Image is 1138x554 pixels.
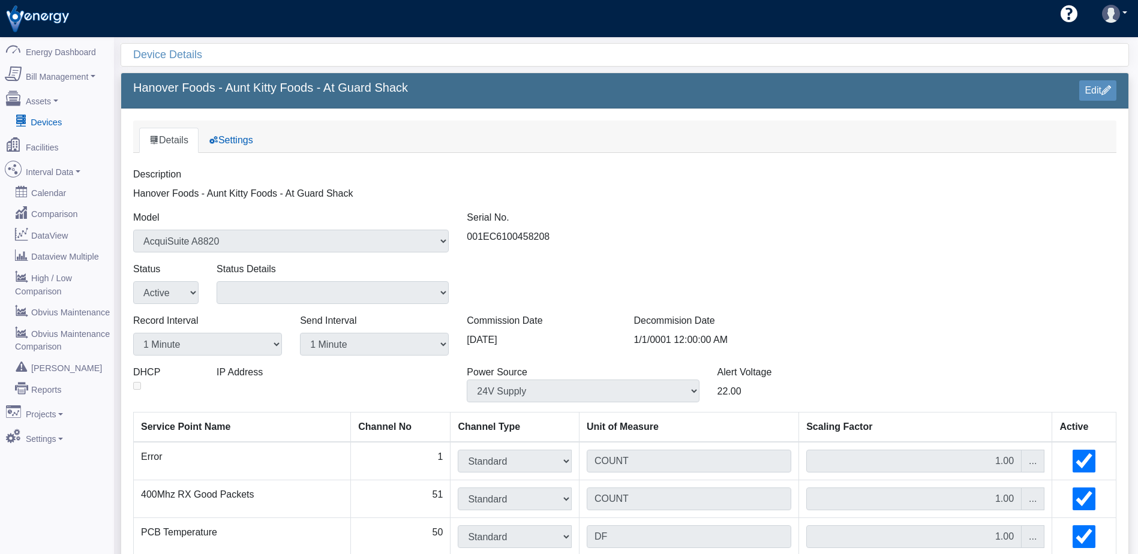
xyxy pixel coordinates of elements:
[133,210,160,225] label: Model
[458,210,791,252] div: 001EC6100458208
[1021,525,1044,548] div: ...
[1021,450,1044,472] div: ...
[134,442,351,480] td: Error
[133,262,160,276] label: Status
[351,413,451,442] th: Channel No
[467,314,542,328] label: Commission Date
[133,365,160,380] label: DHCP
[139,128,199,153] a: Details
[467,210,509,225] label: Serial No.
[451,413,579,442] th: Channel Type
[1021,487,1044,510] div: ...
[467,365,527,380] label: Power Source
[217,262,276,276] label: Status Details
[624,314,791,356] div: 1/1/0001 12:00:00 AM
[133,80,616,95] h5: Hanover Foods - Aunt Kitty Foods - At Guard Shack
[133,314,199,328] label: Record Interval
[300,314,356,328] label: Send Interval
[124,167,792,201] div: Hanover Foods - Aunt Kitty Foods - At Guard Shack
[133,167,181,182] label: Description
[708,365,959,402] div: 22.00
[134,480,351,518] td: 400Mhz RX Good Packets
[717,365,772,380] label: Alert Voltage
[351,480,451,518] td: 51
[217,365,263,380] label: IP Address
[1079,80,1116,101] a: Edit
[134,413,351,442] th: Service Point Name
[133,44,1128,66] div: Device Details
[579,413,798,442] th: Unit of Measure
[799,413,1052,442] th: Scaling Factor
[458,314,624,356] div: [DATE]
[1052,413,1116,442] th: Active
[633,314,714,328] label: Decommision Date
[199,128,263,153] a: Settings
[351,442,451,480] td: 1
[1102,5,1120,23] img: user-3.svg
